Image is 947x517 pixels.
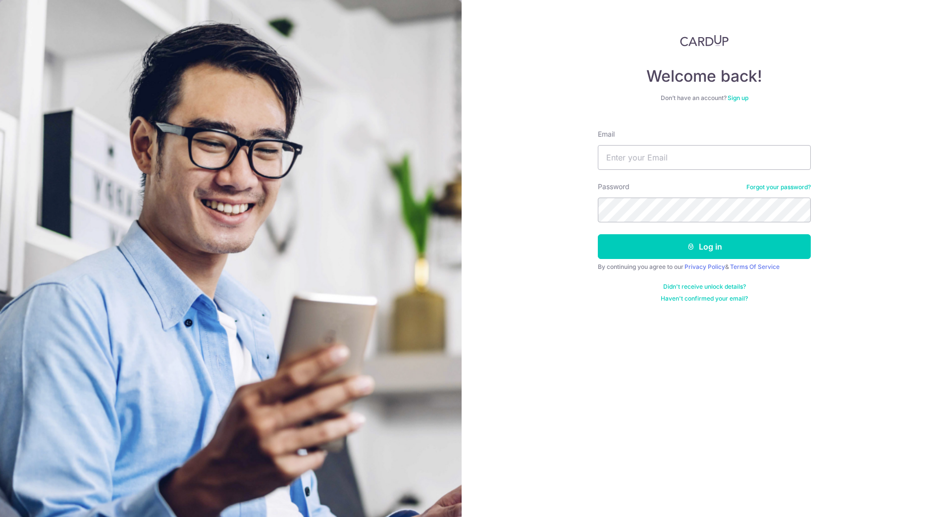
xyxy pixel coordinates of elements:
[730,263,780,270] a: Terms Of Service
[598,263,811,271] div: By continuing you agree to our &
[598,145,811,170] input: Enter your Email
[598,234,811,259] button: Log in
[598,129,615,139] label: Email
[598,182,630,192] label: Password
[728,94,748,102] a: Sign up
[663,283,746,291] a: Didn't receive unlock details?
[684,263,725,270] a: Privacy Policy
[746,183,811,191] a: Forgot your password?
[598,66,811,86] h4: Welcome back!
[598,94,811,102] div: Don’t have an account?
[661,295,748,303] a: Haven't confirmed your email?
[680,35,729,47] img: CardUp Logo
